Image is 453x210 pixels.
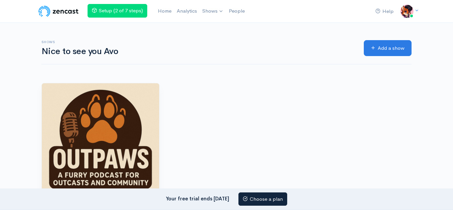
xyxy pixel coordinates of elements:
a: Home [155,4,174,18]
strong: Your free trial ends [DATE] [166,195,229,201]
h6: Shows [41,40,356,44]
a: Setup (2 of 7 steps) [88,4,147,18]
a: Choose a plan [238,192,287,206]
a: Shows [200,4,226,19]
img: OutPaws [42,83,159,201]
iframe: gist-messenger-bubble-iframe [430,187,446,203]
a: Analytics [174,4,200,18]
a: People [226,4,247,18]
a: Add a show [364,40,412,56]
a: Help [373,4,396,19]
h1: Nice to see you Avo [41,47,356,56]
img: ... [400,5,414,18]
img: ZenCast Logo [37,5,80,18]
